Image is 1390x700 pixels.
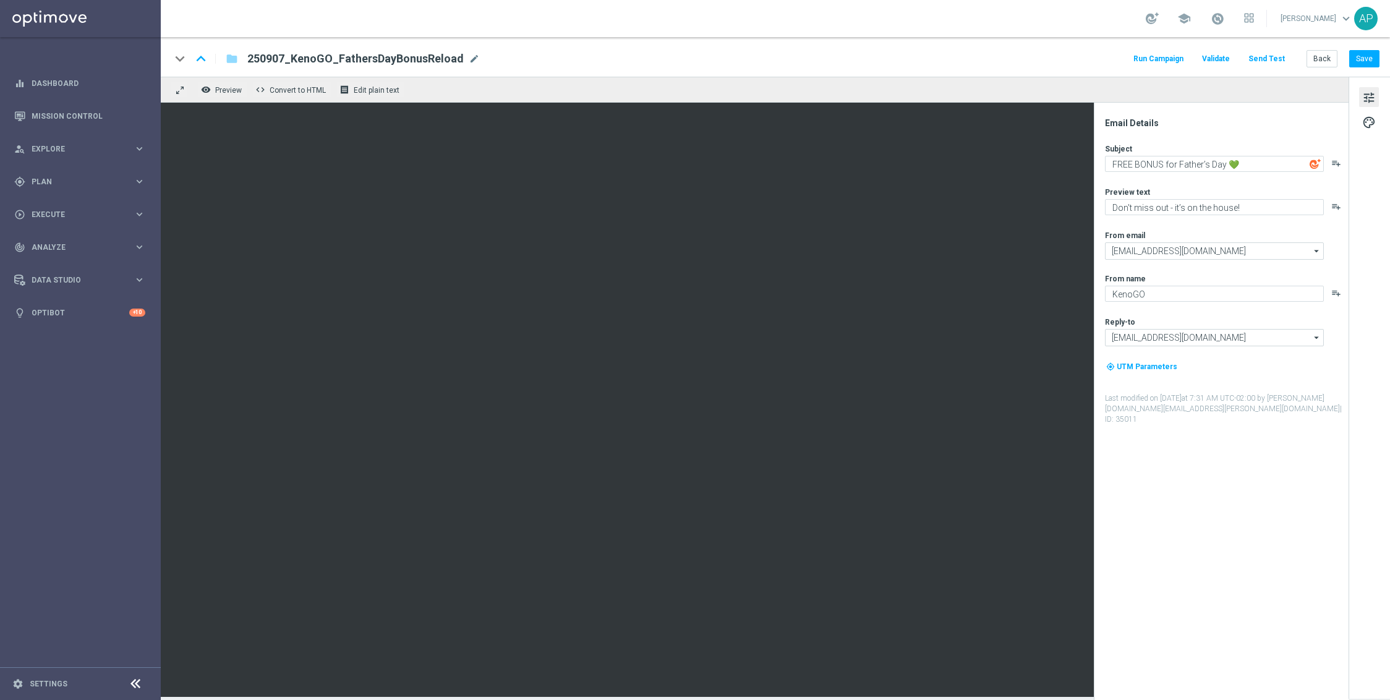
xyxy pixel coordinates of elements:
div: Explore [14,143,134,155]
button: person_search Explore keyboard_arrow_right [14,144,146,154]
i: receipt [339,85,349,95]
a: Dashboard [32,67,145,100]
label: From email [1105,231,1145,241]
div: Dashboard [14,67,145,100]
div: Analyze [14,242,134,253]
button: my_location UTM Parameters [1105,360,1179,373]
i: my_location [1106,362,1115,371]
button: Save [1349,50,1379,67]
div: AP [1354,7,1378,30]
button: Back [1307,50,1337,67]
button: playlist_add [1331,202,1341,211]
button: equalizer Dashboard [14,79,146,88]
i: remove_red_eye [201,85,211,95]
div: Email Details [1105,117,1347,129]
span: Validate [1202,54,1230,63]
span: Plan [32,178,134,186]
button: palette [1359,112,1379,132]
label: Preview text [1105,187,1150,197]
span: palette [1362,114,1376,130]
div: Plan [14,176,134,187]
button: tune [1359,87,1379,107]
button: Run Campaign [1132,51,1185,67]
i: equalizer [14,78,25,89]
span: tune [1362,90,1376,106]
img: optiGenie.svg [1310,158,1321,169]
button: Validate [1200,51,1232,67]
div: Mission Control [14,100,145,132]
button: remove_red_eye Preview [198,82,247,98]
span: school [1177,12,1191,25]
button: playlist_add [1331,158,1341,168]
i: play_circle_outline [14,209,25,220]
div: Data Studio [14,275,134,286]
i: keyboard_arrow_right [134,208,145,220]
button: Send Test [1247,51,1287,67]
span: code [255,85,265,95]
button: track_changes Analyze keyboard_arrow_right [14,242,146,252]
button: playlist_add [1331,288,1341,298]
input: Select [1105,242,1324,260]
span: UTM Parameters [1117,362,1177,371]
button: gps_fixed Plan keyboard_arrow_right [14,177,146,187]
div: Execute [14,209,134,220]
i: gps_fixed [14,176,25,187]
a: [PERSON_NAME]keyboard_arrow_down [1279,9,1354,28]
label: Last modified on [DATE] at 7:31 AM UTC-02:00 by [PERSON_NAME][DOMAIN_NAME][EMAIL_ADDRESS][PERSON_... [1105,393,1347,424]
i: arrow_drop_down [1311,243,1323,259]
span: Analyze [32,244,134,251]
div: Optibot [14,296,145,329]
i: settings [12,678,23,689]
button: code Convert to HTML [252,82,331,98]
input: Select [1105,329,1324,346]
i: track_changes [14,242,25,253]
i: person_search [14,143,25,155]
span: mode_edit [469,53,480,64]
button: play_circle_outline Execute keyboard_arrow_right [14,210,146,220]
a: Settings [30,680,67,688]
span: Convert to HTML [270,86,326,95]
button: lightbulb Optibot +10 [14,308,146,318]
i: keyboard_arrow_right [134,176,145,187]
i: keyboard_arrow_right [134,143,145,155]
span: Edit plain text [354,86,399,95]
button: Data Studio keyboard_arrow_right [14,275,146,285]
label: Subject [1105,144,1132,154]
span: Data Studio [32,276,134,284]
a: Mission Control [32,100,145,132]
div: +10 [129,309,145,317]
span: 250907_KenoGO_FathersDayBonusReload [247,51,464,66]
button: Mission Control [14,111,146,121]
i: arrow_drop_down [1311,330,1323,346]
button: folder [224,49,239,69]
label: Reply-to [1105,317,1135,327]
span: Explore [32,145,134,153]
span: Execute [32,211,134,218]
i: lightbulb [14,307,25,318]
a: Optibot [32,296,129,329]
label: From name [1105,274,1146,284]
span: keyboard_arrow_down [1339,12,1353,25]
i: keyboard_arrow_right [134,241,145,253]
button: receipt Edit plain text [336,82,405,98]
span: Preview [215,86,242,95]
i: keyboard_arrow_up [192,49,210,68]
i: keyboard_arrow_right [134,274,145,286]
i: folder [226,51,238,66]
